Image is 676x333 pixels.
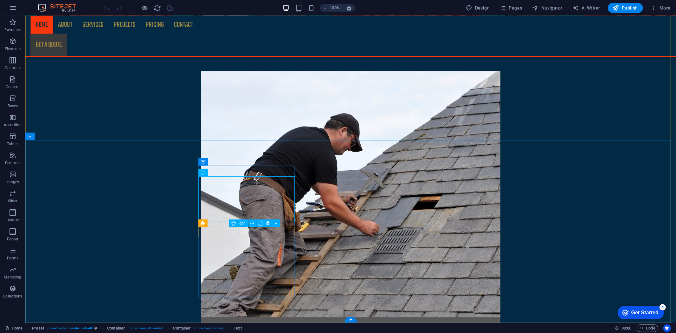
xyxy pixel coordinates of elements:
span: 00 00 [621,324,631,332]
p: Accordion [4,122,22,127]
button: Usercentrics [663,324,671,332]
span: Click to select. Double-click to edit [32,324,44,332]
span: . preset-footer-heimdall-default [47,324,92,332]
button: AI Writer [570,3,603,13]
span: Design [466,5,490,11]
div: Get Started [19,7,46,13]
span: Icon [238,221,246,225]
p: Elements [5,46,21,51]
i: This element is a customizable preset [94,326,97,330]
span: . footer-heimdall-box [193,324,224,332]
p: Collections [3,294,22,299]
span: Pages [500,5,522,11]
p: Forms [7,256,18,261]
nav: breadcrumb [32,324,242,332]
span: : [626,326,627,330]
img: Editor Logo [36,4,84,12]
a: Home [5,324,23,332]
p: Columns [5,65,21,70]
p: Slider [8,199,18,204]
button: 100% [320,4,343,12]
button: Click here to leave preview mode and continue editing [141,4,149,12]
i: On resize automatically adjust zoom level to fit chosen device. [346,5,352,11]
button: Publish [608,3,643,13]
span: More [651,5,671,11]
p: Images [6,180,19,185]
span: AI Writer [573,5,600,11]
p: Header [6,218,19,223]
p: Boxes [8,103,18,108]
span: Navigator [532,5,563,11]
div: 4 [47,1,53,8]
div: + [344,317,357,323]
span: Click to select. Double-click to edit [107,324,125,332]
h6: 100% [330,4,340,12]
button: Code [637,324,658,332]
p: Marketing [4,275,21,280]
p: Favorites [4,27,21,32]
span: Click to select. Double-click to edit [234,324,241,332]
span: Publish [613,5,638,11]
p: Content [6,84,20,89]
p: Features [5,160,20,166]
span: Code [640,324,655,332]
div: Design (Ctrl+Alt+Y) [464,3,493,13]
h6: Session time [615,324,632,332]
span: . footer-heimdall-content [127,324,163,332]
button: More [648,3,673,13]
p: Tables [7,141,18,147]
span: Click to select. Double-click to edit [173,324,191,332]
p: Footer [7,237,18,242]
button: Design [464,3,493,13]
i: Reload page [154,4,161,12]
button: Pages [497,3,525,13]
button: reload [154,4,161,12]
button: Navigator [530,3,565,13]
div: Get Started 4 items remaining, 20% complete [5,3,51,16]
